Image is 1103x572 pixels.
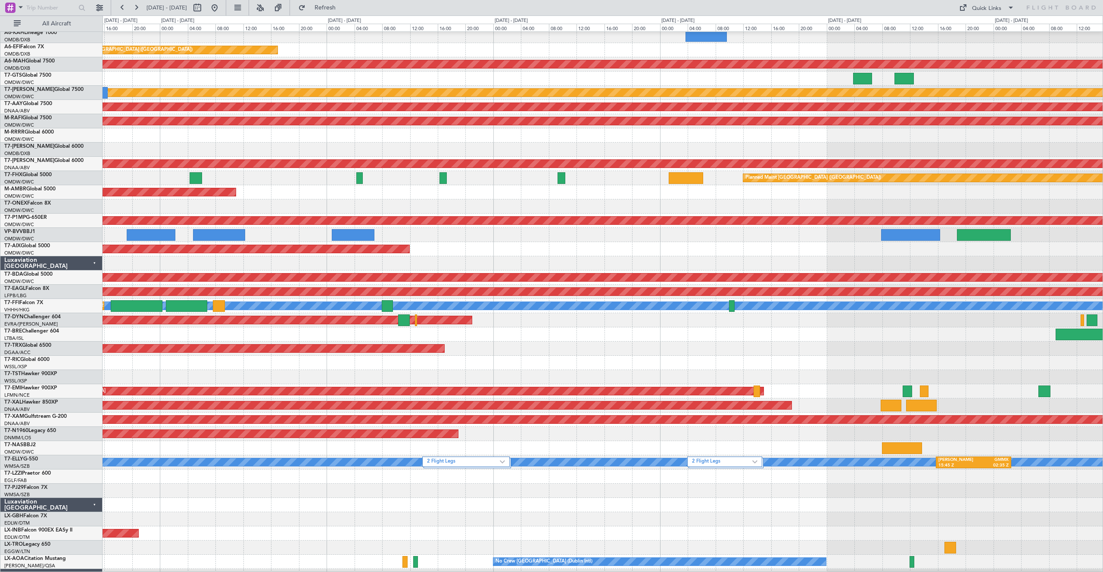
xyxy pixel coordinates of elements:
[4,307,30,313] a: VHHH/HKG
[4,414,24,419] span: T7-XAM
[299,24,327,31] div: 20:00
[4,300,19,305] span: T7-FFI
[4,428,28,433] span: T7-N1960
[4,457,38,462] a: T7-ELLYG-550
[4,59,55,64] a: A6-MAHGlobal 7500
[4,136,34,143] a: OMDW/DWC
[4,187,56,192] a: M-AMBRGlobal 5000
[4,385,57,391] a: T7-EMIHawker 900XP
[4,250,34,256] a: OMDW/DWC
[4,115,22,121] span: M-RAFI
[4,471,51,476] a: T7-LZZIPraetor 600
[661,17,695,25] div: [DATE] - [DATE]
[4,428,56,433] a: T7-N1960Legacy 650
[4,371,21,376] span: T7-TST
[4,272,53,277] a: T7-BDAGlobal 5000
[4,329,22,334] span: T7-BRE
[4,343,22,348] span: T7-TRX
[215,24,243,31] div: 08:00
[355,24,382,31] div: 04:00
[4,172,52,177] a: T7-FHXGlobal 5000
[938,457,974,463] div: [PERSON_NAME]
[4,400,58,405] a: T7-XALHawker 850XP
[4,150,30,157] a: OMDB/DXB
[966,24,993,31] div: 20:00
[4,44,20,50] span: A6-EFI
[973,457,1009,463] div: GMMX
[549,24,576,31] div: 08:00
[4,335,24,342] a: LTBA/ISL
[271,24,299,31] div: 16:00
[4,229,23,234] span: VP-BVV
[4,485,47,490] a: T7-PJ29Falcon 7X
[521,24,548,31] div: 04:00
[4,37,30,43] a: OMDB/DXB
[4,321,58,327] a: EVRA/[PERSON_NAME]
[4,158,54,163] span: T7-[PERSON_NAME]
[4,201,27,206] span: T7-ONEX
[4,528,21,533] span: LX-INB
[493,24,521,31] div: 00:00
[4,385,21,391] span: T7-EMI
[4,563,55,569] a: [PERSON_NAME]/QSA
[4,165,30,171] a: DNAA/ABV
[307,5,343,11] span: Refresh
[294,1,346,15] button: Refresh
[4,243,21,249] span: T7-AIX
[4,73,22,78] span: T7-GTS
[4,513,47,519] a: LX-GBHFalcon 7X
[4,528,72,533] a: LX-INBFalcon 900EX EASy II
[4,286,25,291] span: T7-EAGL
[995,17,1028,25] div: [DATE] - [DATE]
[4,215,47,220] a: T7-P1MPG-650ER
[1049,24,1077,31] div: 08:00
[1021,24,1049,31] div: 04:00
[4,243,50,249] a: T7-AIXGlobal 5000
[500,460,505,463] img: arrow-gray.svg
[132,24,160,31] div: 20:00
[327,24,354,31] div: 00:00
[4,314,61,320] a: T7-DYNChallenger 604
[4,101,52,106] a: T7-AAYGlobal 7500
[4,343,51,348] a: T7-TRXGlobal 6500
[410,24,438,31] div: 12:00
[752,460,757,463] img: arrow-gray.svg
[4,101,23,106] span: T7-AAY
[4,513,23,519] span: LX-GBH
[910,24,938,31] div: 12:00
[4,172,22,177] span: T7-FHX
[4,122,34,128] a: OMDW/DWC
[994,24,1021,31] div: 00:00
[938,463,974,469] div: 15:45 Z
[4,300,43,305] a: T7-FFIFalcon 7X
[827,24,854,31] div: 00:00
[854,24,882,31] div: 04:00
[972,4,1001,13] div: Quick Links
[660,24,688,31] div: 00:00
[4,485,24,490] span: T7-PJ29
[632,24,660,31] div: 20:00
[4,520,30,526] a: EDLW/DTM
[4,144,84,149] a: T7-[PERSON_NAME]Global 6000
[576,24,604,31] div: 12:00
[146,4,187,12] span: [DATE] - [DATE]
[4,229,35,234] a: VP-BVVBBJ1
[955,1,1019,15] button: Quick Links
[716,24,743,31] div: 08:00
[688,24,715,31] div: 04:00
[4,414,67,419] a: T7-XAMGulfstream G-200
[243,24,271,31] div: 12:00
[4,292,27,299] a: LFPB/LBG
[26,1,76,14] input: Trip Number
[4,193,34,199] a: OMDW/DWC
[743,24,771,31] div: 12:00
[104,17,137,25] div: [DATE] - [DATE]
[4,65,30,71] a: OMDB/DXB
[4,87,54,92] span: T7-[PERSON_NAME]
[161,17,194,25] div: [DATE] - [DATE]
[4,471,22,476] span: T7-LZZI
[4,201,51,206] a: T7-ONEXFalcon 8X
[4,30,57,35] a: A6-KAHLineage 1000
[4,30,24,35] span: A6-KAH
[4,44,44,50] a: A6-EFIFalcon 7X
